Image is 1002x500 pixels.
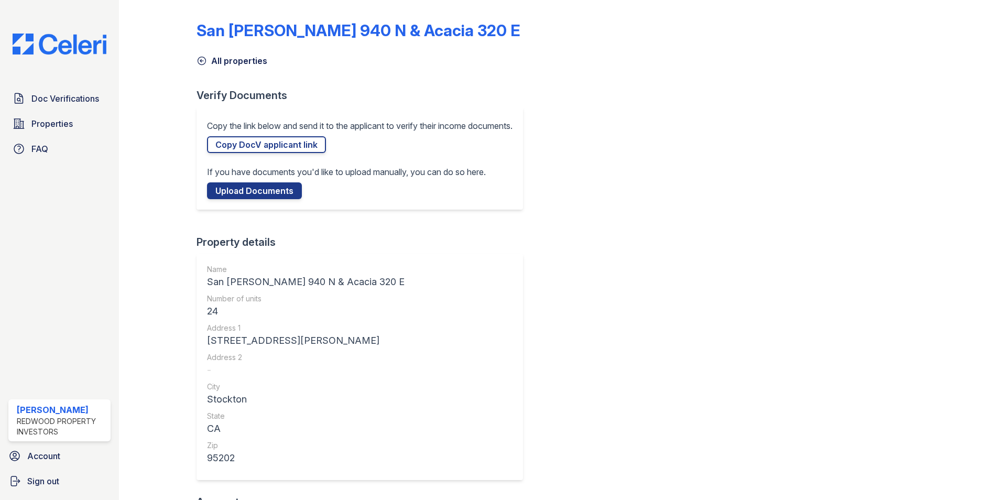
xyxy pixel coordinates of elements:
[207,119,513,132] p: Copy the link below and send it to the applicant to verify their income documents.
[207,166,486,178] p: If you have documents you'd like to upload manually, you can do so here.
[4,471,115,492] a: Sign out
[31,92,99,105] span: Doc Verifications
[17,416,106,437] div: Redwood Property Investors
[27,450,60,462] span: Account
[197,88,531,103] div: Verify Documents
[8,113,111,134] a: Properties
[207,363,405,377] div: -
[207,352,405,363] div: Address 2
[197,55,267,67] a: All properties
[8,88,111,109] a: Doc Verifications
[4,445,115,466] a: Account
[17,404,106,416] div: [PERSON_NAME]
[207,182,302,199] a: Upload Documents
[27,475,59,487] span: Sign out
[207,411,405,421] div: State
[207,294,405,304] div: Number of units
[207,392,405,407] div: Stockton
[8,138,111,159] a: FAQ
[207,136,326,153] a: Copy DocV applicant link
[207,264,405,275] div: Name
[197,235,531,249] div: Property details
[197,21,520,40] div: San [PERSON_NAME] 940 N & Acacia 320 E
[207,451,405,465] div: 95202
[31,117,73,130] span: Properties
[207,440,405,451] div: Zip
[207,382,405,392] div: City
[207,333,405,348] div: [STREET_ADDRESS][PERSON_NAME]
[207,421,405,436] div: CA
[4,34,115,55] img: CE_Logo_Blue-a8612792a0a2168367f1c8372b55b34899dd931a85d93a1a3d3e32e68fde9ad4.png
[207,323,405,333] div: Address 1
[207,304,405,319] div: 24
[31,143,48,155] span: FAQ
[207,275,405,289] div: San [PERSON_NAME] 940 N & Acacia 320 E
